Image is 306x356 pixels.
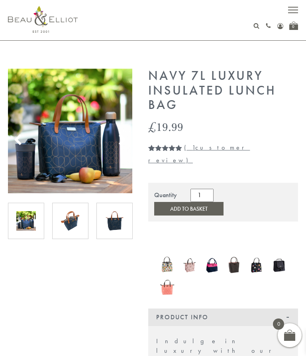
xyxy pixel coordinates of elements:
[154,192,177,199] div: Quantity
[8,6,78,33] img: logo
[249,257,264,273] img: Emily Heart Insulated Lunch Bag
[154,202,224,216] button: Add to Basket
[205,256,219,275] img: Colour Block Insulated Lunch Bag
[16,211,36,231] img: Navy 7L Luxury Lunch Tote
[205,256,219,276] a: Colour Block Insulated Lunch Bag
[249,257,264,275] a: Emily Heart Insulated Lunch Bag
[190,189,214,202] input: Product quantity
[148,119,156,135] span: £
[148,144,151,160] span: 1
[8,69,132,193] img: Navy 7L Luxury Lunch Tote
[272,256,286,275] img: Manhattan Larger Lunch Bag
[227,256,241,275] img: Dove Insulated Lunch Bag
[148,309,298,326] div: Product Info
[160,276,175,295] img: Insulated 7L Luxury Lunch Bag
[227,256,241,276] a: Dove Insulated Lunch Bag
[160,256,175,276] a: Carnaby Bloom Insulated Lunch Handbag
[148,143,250,164] a: (1customer review)
[61,211,80,231] img: Navy 7L Luxury Lunch Tote
[289,22,298,30] a: 0
[182,256,197,275] img: Boho Luxury Insulated Lunch Bag
[148,144,182,180] span: Rated out of 5 based on customer rating
[148,119,183,135] bdi: 19.99
[272,256,286,276] a: Manhattan Larger Lunch Bag
[160,256,175,275] img: Carnaby Bloom Insulated Lunch Handbag
[147,226,300,245] iframe: Secure express checkout frame
[148,144,182,151] div: Rated 5.00 out of 5
[273,318,284,330] span: 0
[105,211,124,231] img: Navy 7L Luxury Lunch Tote
[148,69,298,113] h1: Navy 7L Luxury Insulated Lunch Bag
[182,256,197,276] a: Boho Luxury Insulated Lunch Bag
[160,276,175,297] a: Insulated 7L Luxury Lunch Bag
[192,143,195,152] span: 1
